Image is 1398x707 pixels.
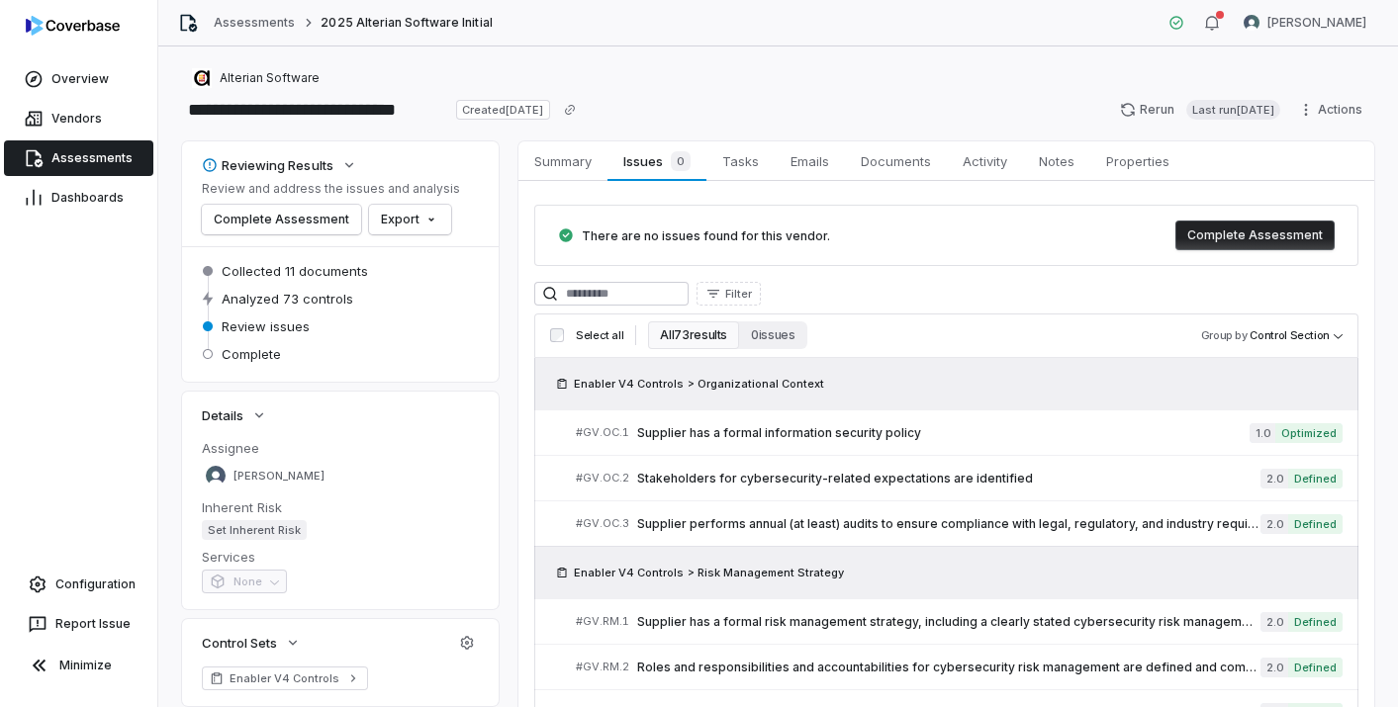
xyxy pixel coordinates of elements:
p: Review and address the issues and analysis [202,181,460,197]
span: Defined [1288,514,1343,534]
a: Assessments [214,15,295,31]
span: Report Issue [55,616,131,632]
span: Analyzed 73 controls [222,290,353,308]
span: Alterian Software [220,70,320,86]
span: Roles and responsibilities and accountabilities for cybersecurity risk management are defined and... [637,660,1260,675]
span: Review issues [222,317,310,335]
span: Last run [DATE] [1186,100,1280,120]
dt: Assignee [202,439,479,457]
span: Summary [526,148,600,174]
span: Set Inherent Risk [202,520,307,540]
button: Export [369,205,451,234]
span: 2025 Alterian Software Initial [321,15,492,31]
div: Reviewing Results [202,156,333,174]
span: 0 [671,151,691,171]
span: Minimize [59,658,112,673]
input: Select all [550,328,564,342]
span: There are no issues found for this vendor. [582,228,830,243]
span: # GV.OC.3 [576,516,629,531]
a: Vendors [4,101,153,136]
span: Issues [615,147,698,175]
span: Configuration [55,576,136,592]
span: Assessments [51,150,133,166]
span: Documents [853,148,939,174]
img: logo-D7KZi-bG.svg [26,16,120,36]
span: Dashboards [51,190,124,206]
span: # GV.OC.1 [576,425,629,440]
span: # GV.OC.2 [576,471,629,486]
button: Actions [1292,95,1374,125]
span: Control Sets [202,634,277,652]
img: Sean Wozniak avatar [1244,15,1259,31]
dt: Services [202,548,479,566]
a: #GV.RM.1Supplier has a formal risk management strategy, including a clearly stated cybersecurity ... [576,599,1343,644]
span: Enabler V4 Controls > Risk Management Strategy [574,565,844,580]
span: [PERSON_NAME] [1267,15,1366,31]
span: Optimized [1275,423,1343,443]
span: Defined [1288,612,1343,632]
span: Notes [1031,148,1082,174]
button: Minimize [8,646,149,685]
span: [PERSON_NAME] [233,469,325,484]
button: All 73 results [648,321,739,349]
button: Complete Assessment [202,205,361,234]
span: Overview [51,71,109,87]
span: Defined [1288,469,1343,488]
span: Defined [1288,658,1343,677]
span: 2.0 [1260,514,1288,534]
button: Report Issue [8,606,149,642]
span: Complete [222,345,281,363]
a: Configuration [8,567,149,602]
a: Dashboards [4,180,153,216]
span: # GV.RM.2 [576,660,629,674]
button: RerunLast run[DATE] [1108,95,1292,125]
button: Sean Wozniak avatar[PERSON_NAME] [1232,8,1378,38]
span: Details [202,406,243,424]
span: Enabler V4 Controls [230,670,340,686]
span: Activity [955,148,1015,174]
button: Details [196,398,273,433]
button: Control Sets [196,625,307,661]
span: 2.0 [1260,658,1288,677]
span: Select all [576,328,623,343]
span: Emails [783,148,837,174]
a: Enabler V4 Controls [202,666,368,690]
button: 0 issues [739,321,806,349]
span: # GV.RM.1 [576,614,629,629]
span: Properties [1098,148,1177,174]
dt: Inherent Risk [202,498,479,516]
span: Collected 11 documents [222,262,368,280]
a: #GV.OC.1Supplier has a formal information security policy1.0Optimized [576,410,1343,455]
span: Supplier performs annual (at least) audits to ensure compliance with legal, regulatory, and indus... [637,516,1260,532]
span: Supplier has a formal information security policy [637,425,1250,441]
a: #GV.RM.2Roles and responsibilities and accountabilities for cybersecurity risk management are def... [576,645,1343,689]
span: 2.0 [1260,612,1288,632]
span: 2.0 [1260,469,1288,488]
span: 1.0 [1250,423,1275,443]
span: Enabler V4 Controls > Organizational Context [574,376,824,392]
span: Tasks [714,148,767,174]
span: Filter [725,287,752,302]
button: https://alterian.com/Alterian Software [186,60,326,96]
button: Filter [697,282,761,306]
button: Reviewing Results [196,147,363,183]
button: Copy link [552,92,588,128]
span: Supplier has a formal risk management strategy, including a clearly stated cybersecurity risk man... [637,614,1260,630]
img: Melanie Lorent avatar [206,466,226,486]
span: Stakeholders for cybersecurity-related expectations are identified [637,471,1260,486]
span: Vendors [51,111,102,127]
a: Overview [4,61,153,97]
a: Assessments [4,140,153,176]
span: Created [DATE] [456,100,549,120]
button: Complete Assessment [1175,221,1335,250]
a: #GV.OC.3Supplier performs annual (at least) audits to ensure compliance with legal, regulatory, a... [576,501,1343,546]
a: #GV.OC.2Stakeholders for cybersecurity-related expectations are identified2.0Defined [576,456,1343,500]
span: Group by [1201,328,1248,342]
